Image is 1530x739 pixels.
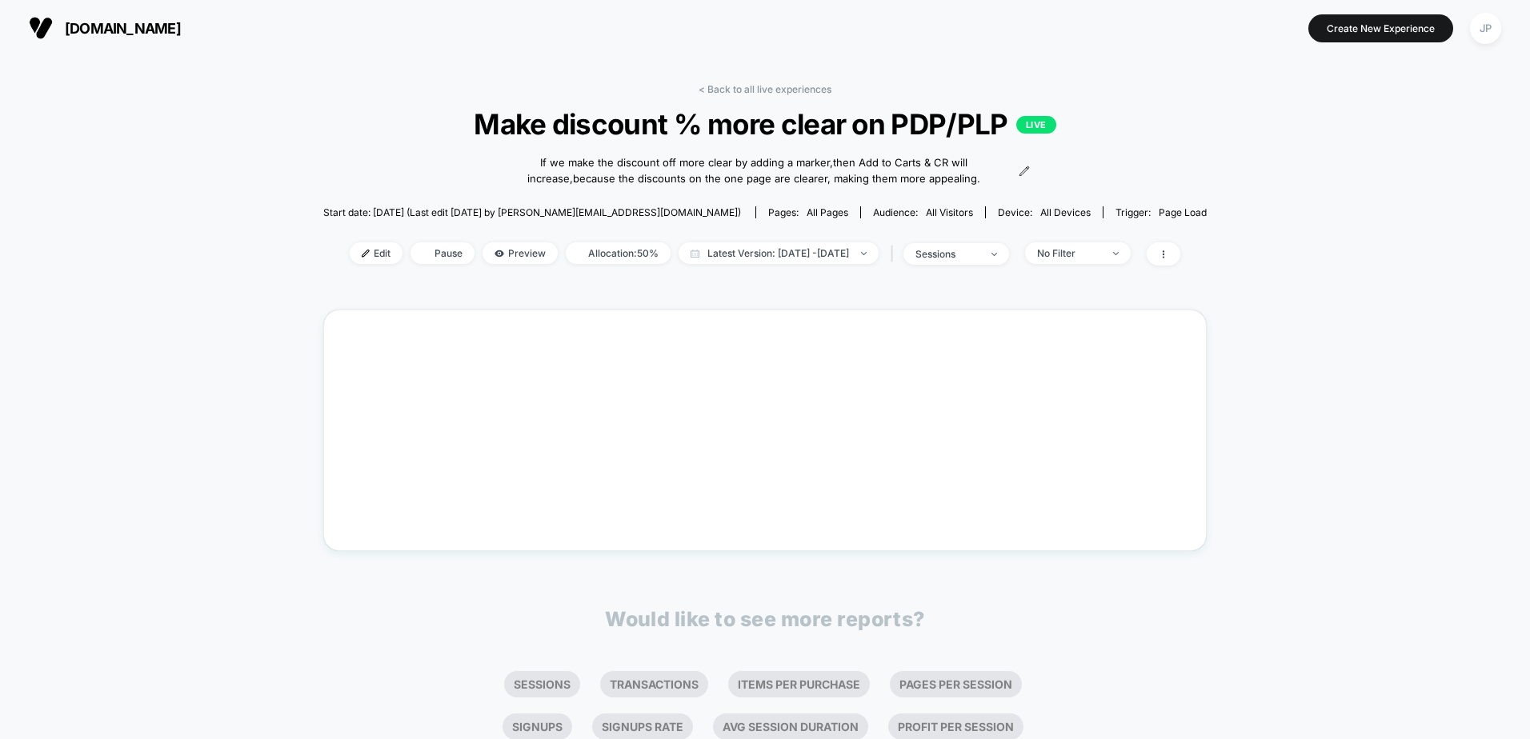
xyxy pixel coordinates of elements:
div: sessions [915,248,979,260]
button: Create New Experience [1308,14,1453,42]
span: Edit [350,242,403,264]
span: If we make the discount off more clear by adding a marker,then Add to Carts & CR will increase,be... [500,155,1007,186]
button: [DOMAIN_NAME] [24,15,186,41]
span: Latest Version: [DATE] - [DATE] [679,242,879,264]
img: end [1113,252,1119,255]
li: Sessions [504,671,580,697]
span: Pause [411,242,475,264]
span: Device: [985,206,1103,218]
span: Preview [483,242,558,264]
span: | [887,242,903,266]
span: Page Load [1159,206,1207,218]
div: No Filter [1037,247,1101,259]
button: JP [1465,12,1506,45]
div: Pages: [768,206,848,218]
span: All Visitors [926,206,973,218]
div: Trigger: [1115,206,1207,218]
span: Make discount % more clear on PDP/PLP [367,107,1162,141]
img: edit [362,250,370,258]
img: calendar [691,250,699,258]
span: all devices [1040,206,1091,218]
li: Transactions [600,671,708,697]
li: Items Per Purchase [728,671,870,697]
span: [DOMAIN_NAME] [65,20,181,37]
span: all pages [807,206,848,218]
img: end [991,253,997,256]
span: Start date: [DATE] (Last edit [DATE] by [PERSON_NAME][EMAIL_ADDRESS][DOMAIN_NAME]) [323,206,741,218]
p: Would like to see more reports? [605,607,925,631]
li: Pages Per Session [890,671,1022,697]
a: < Back to all live experiences [699,83,831,95]
img: Visually logo [29,16,53,40]
img: end [861,252,867,255]
p: LIVE [1016,116,1056,134]
span: Allocation: 50% [566,242,671,264]
div: JP [1470,13,1501,44]
div: Audience: [873,206,973,218]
